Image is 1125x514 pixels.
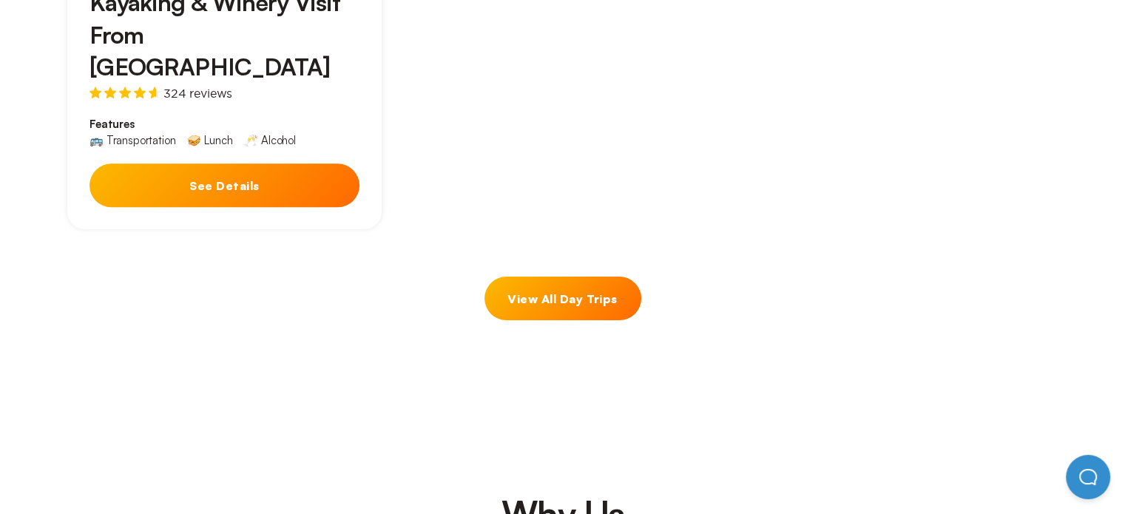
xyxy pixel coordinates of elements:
[187,135,232,146] div: 🥪 Lunch
[89,117,359,132] span: Features
[89,135,175,146] div: 🚌 Transportation
[89,163,359,207] button: See Details
[1066,455,1110,499] iframe: Help Scout Beacon - Open
[163,87,232,99] span: 324 reviews
[244,135,296,146] div: 🥂 Alcohol
[484,277,641,320] a: View All Day Trips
